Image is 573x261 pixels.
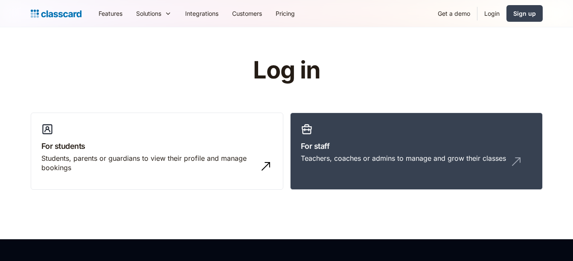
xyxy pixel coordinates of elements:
a: Integrations [178,4,225,23]
div: Teachers, coaches or admins to manage and grow their classes [301,154,506,163]
a: Get a demo [431,4,477,23]
a: Logo [31,8,81,20]
h3: For staff [301,140,532,152]
div: Solutions [136,9,161,18]
h1: Log in [151,57,422,84]
a: Login [477,4,506,23]
h3: For students [41,140,273,152]
a: Sign up [506,5,543,22]
a: For staffTeachers, coaches or admins to manage and grow their classes [290,113,543,190]
div: Students, parents or guardians to view their profile and manage bookings [41,154,256,173]
a: Pricing [269,4,302,23]
div: Sign up [513,9,536,18]
a: For studentsStudents, parents or guardians to view their profile and manage bookings [31,113,283,190]
a: Customers [225,4,269,23]
a: Features [92,4,129,23]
